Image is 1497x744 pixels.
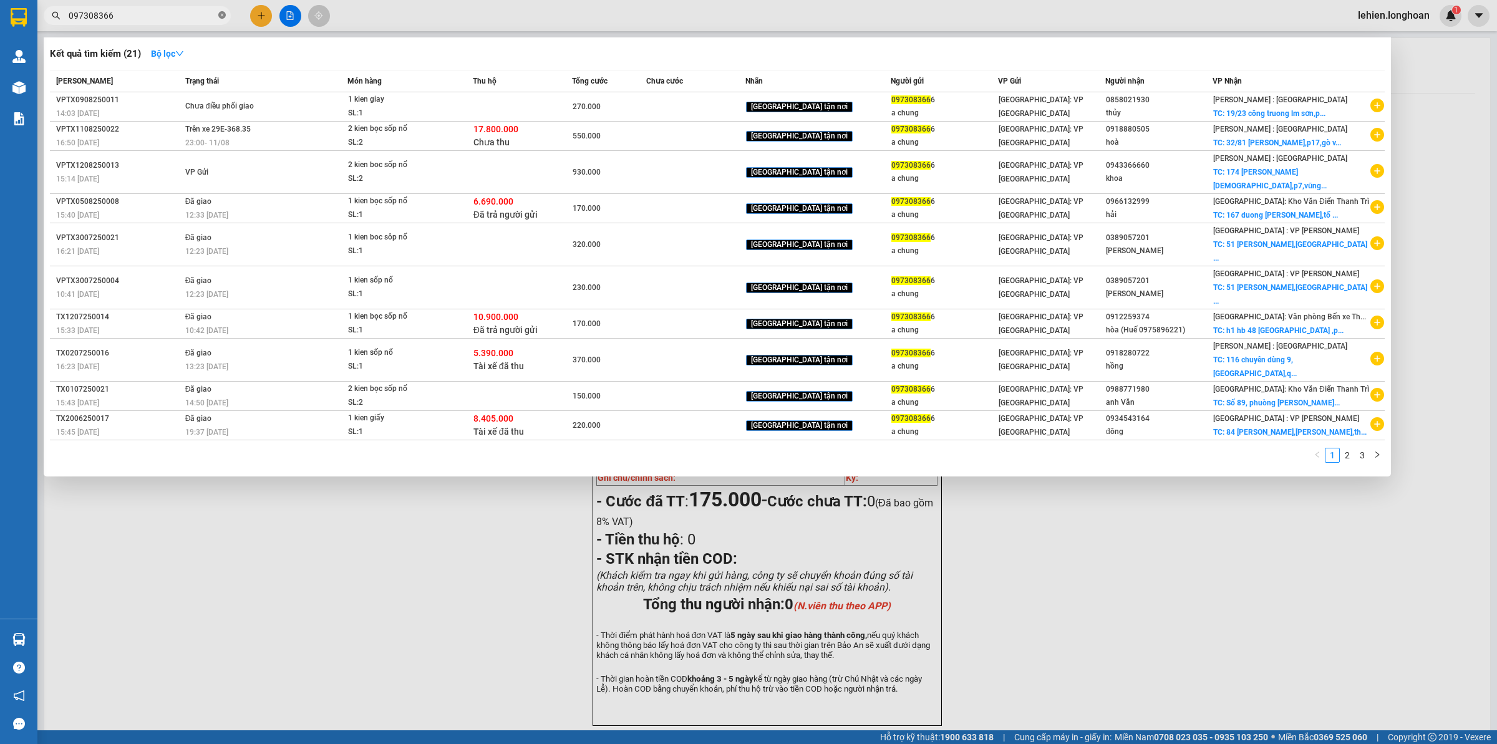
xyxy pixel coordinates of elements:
span: 12:33 [DATE] [185,211,228,220]
img: logo-vxr [11,8,27,27]
div: SL: 2 [348,172,442,186]
span: Đã giao [185,312,212,321]
span: plus-circle [1370,352,1384,365]
input: Tìm tên, số ĐT hoặc mã đơn [69,9,216,22]
span: 19:37 [DATE] [185,428,228,437]
img: warehouse-icon [12,50,26,63]
span: 8.405.000 [473,413,513,423]
span: 097308366 [891,312,931,321]
span: Tổng cước [572,77,608,85]
span: 097308366 [891,125,931,133]
span: TC: 51 [PERSON_NAME],[GEOGRAPHIC_DATA] ... [1213,240,1367,263]
span: 5.390.000 [473,348,513,358]
span: [GEOGRAPHIC_DATA]: VP [GEOGRAPHIC_DATA] [999,161,1083,183]
span: 220.000 [573,421,601,430]
span: TC: 51 [PERSON_NAME],[GEOGRAPHIC_DATA] ... [1213,283,1367,306]
div: [PERSON_NAME] [1106,287,1212,301]
span: notification [13,690,25,702]
div: 6 [891,311,997,324]
span: Đã trả người gửi [473,325,538,335]
span: [GEOGRAPHIC_DATA] tận nơi [746,319,853,330]
div: 6 [891,195,997,208]
div: a chung [891,244,997,258]
div: 6 [891,231,997,244]
span: [GEOGRAPHIC_DATA]: VP [GEOGRAPHIC_DATA] [999,197,1083,220]
span: [GEOGRAPHIC_DATA] : VP [PERSON_NAME] [1213,414,1359,423]
span: TC: 84 [PERSON_NAME],[PERSON_NAME],th... [1213,428,1367,437]
span: Chưa thu [473,137,510,147]
div: 6 [891,159,997,172]
span: plus-circle [1370,128,1384,142]
div: a chung [891,287,997,301]
li: 2 [1340,448,1355,463]
span: 12:23 [DATE] [185,290,228,299]
span: TC: 19/23 công truong lm sơn,p... [1213,109,1325,118]
span: [GEOGRAPHIC_DATA]: VP [GEOGRAPHIC_DATA] [999,95,1083,118]
div: SL: 1 [348,208,442,222]
span: [GEOGRAPHIC_DATA] tận nơi [746,239,853,251]
span: plus-circle [1370,200,1384,214]
span: plus-circle [1370,236,1384,250]
button: left [1310,448,1325,463]
div: a chung [891,360,997,373]
li: 3 [1355,448,1370,463]
span: [GEOGRAPHIC_DATA]: VP [GEOGRAPHIC_DATA] [999,276,1083,299]
img: solution-icon [12,112,26,125]
span: Đã giao [185,233,212,242]
div: a chung [891,324,997,337]
img: warehouse-icon [12,81,26,94]
span: [GEOGRAPHIC_DATA] tận nơi [746,167,853,178]
span: Thu hộ [473,77,497,85]
div: 1 kien bọc sốp nổ [348,195,442,208]
span: TC: 32/81 [PERSON_NAME],p17,gò v... [1213,138,1341,147]
span: [GEOGRAPHIC_DATA] tận nơi [746,102,853,113]
span: Đã giao [185,385,212,394]
span: plus-circle [1370,417,1384,431]
span: TC: 174 [PERSON_NAME][DEMOGRAPHIC_DATA],p7,vũng... [1213,168,1327,190]
span: message [13,718,25,730]
div: thủy [1106,107,1212,120]
span: 13:23 [DATE] [185,362,228,371]
span: [GEOGRAPHIC_DATA]: Kho Văn Điển Thanh Trì [1213,197,1369,206]
span: TC: 116 chuyên dùng 9,[GEOGRAPHIC_DATA],q... [1213,355,1297,378]
span: 097308366 [891,276,931,285]
span: 12:23 [DATE] [185,247,228,256]
div: 0918280722 [1106,347,1212,360]
div: a chung [891,172,997,185]
div: hải [1106,208,1212,221]
div: 0389057201 [1106,231,1212,244]
span: [GEOGRAPHIC_DATA] tận nơi [746,283,853,294]
div: SL: 1 [348,425,442,439]
div: 1 kien bọc sốp nổ [348,310,442,324]
div: SL: 1 [348,244,442,258]
span: 170.000 [573,204,601,213]
span: VP Gửi [185,168,208,176]
div: SL: 1 [348,324,442,337]
span: [GEOGRAPHIC_DATA] tận nơi [746,131,853,142]
span: 230.000 [573,283,601,292]
span: down [175,49,184,58]
div: 6 [891,412,997,425]
a: 1 [1325,448,1339,462]
span: [GEOGRAPHIC_DATA]: VP [GEOGRAPHIC_DATA] [999,125,1083,147]
div: 6 [891,383,997,396]
div: a chung [891,396,997,409]
div: VPTX0908250011 [56,94,182,107]
span: Đã giao [185,197,212,206]
div: a chung [891,136,997,149]
span: 097308366 [891,233,931,242]
span: search [52,11,61,20]
img: warehouse-icon [12,633,26,646]
span: 270.000 [573,102,601,111]
span: Chưa cước [646,77,683,85]
button: right [1370,448,1385,463]
span: Người nhận [1105,77,1145,85]
span: plus-circle [1370,164,1384,178]
span: 097308366 [891,414,931,423]
span: Món hàng [347,77,382,85]
div: 6 [891,274,997,287]
h3: Kết quả tìm kiếm ( 21 ) [50,47,141,60]
span: 097308366 [891,197,931,206]
span: TC: Số 89, phuòng [PERSON_NAME]... [1213,399,1340,407]
div: hoà [1106,136,1212,149]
